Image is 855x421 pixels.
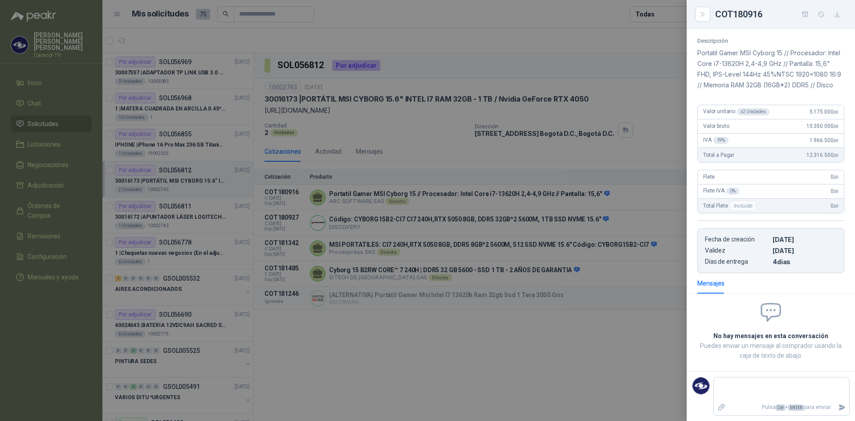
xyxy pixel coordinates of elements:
[831,203,839,209] span: 0
[697,9,708,20] button: Close
[806,123,839,129] span: 10.350.000
[833,110,839,114] span: ,00
[714,400,729,415] label: Adjuntar archivos
[776,405,785,411] span: Ctrl
[705,258,769,266] p: Días de entrega
[833,153,839,158] span: ,00
[788,405,804,411] span: ENTER
[703,123,729,129] span: Valor bruto
[705,247,769,254] p: Validez
[729,400,835,415] p: Pulsa + para enviar
[697,37,844,44] p: Descripción
[697,48,844,90] p: Portatil Gamer MSI Cyborg 15 // Procesador: Intel Core i7-13620H 2,4-4,9 GHz // Pantalla: 15,6" F...
[713,137,729,144] div: 19 %
[835,400,849,415] button: Enviar
[729,200,756,211] div: Incluido
[705,236,769,243] p: Fecha de creación
[737,108,769,115] div: x 2 Unidades
[697,331,844,341] h2: No hay mensajes en esta conversación
[810,137,839,143] span: 1.966.500
[773,236,837,243] p: [DATE]
[810,109,839,115] span: 5.175.000
[703,137,729,144] span: IVA
[703,188,739,195] span: Flete IVA
[833,124,839,129] span: ,00
[833,204,839,208] span: ,00
[806,152,839,158] span: 12.316.500
[692,377,709,394] img: Company Logo
[831,188,839,194] span: 0
[773,258,837,266] p: 4 dias
[833,189,839,194] span: ,00
[703,200,758,211] span: Total Flete
[833,138,839,143] span: ,00
[703,152,734,158] span: Total a Pagar
[703,108,769,115] span: Valor unitario
[726,188,739,195] div: 0 %
[833,175,839,180] span: ,00
[697,278,725,288] div: Mensajes
[831,174,839,180] span: 0
[697,341,844,360] p: Puedes enviar un mensaje al comprador usando la caja de texto de abajo.
[703,174,715,180] span: Flete
[773,247,837,254] p: [DATE]
[715,7,844,21] div: COT180916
